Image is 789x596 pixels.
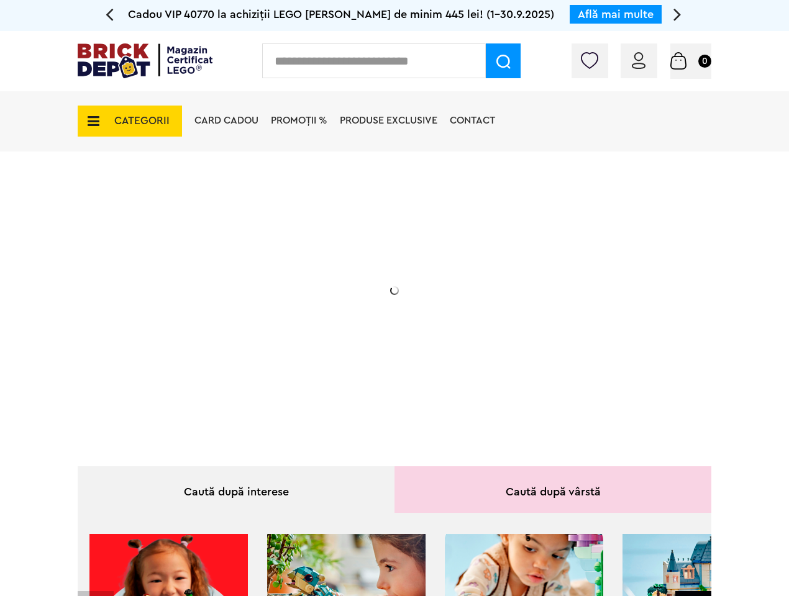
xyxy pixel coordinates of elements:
[166,219,414,264] h1: 20% Reducere!
[698,55,711,68] small: 0
[394,466,711,513] div: Caută după vârstă
[340,115,437,125] a: Produse exclusive
[194,115,258,125] a: Card Cadou
[166,276,414,328] h2: La două seturi LEGO de adulți achiziționate din selecție! În perioada 12 - [DATE]!
[166,356,414,372] div: Explorează
[128,9,554,20] span: Cadou VIP 40770 la achiziții LEGO [PERSON_NAME] de minim 445 lei! (1-30.9.2025)
[271,115,327,125] a: PROMOȚII %
[450,115,495,125] a: Contact
[578,9,654,20] a: Află mai multe
[114,115,170,126] span: CATEGORII
[78,466,394,513] div: Caută după interese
